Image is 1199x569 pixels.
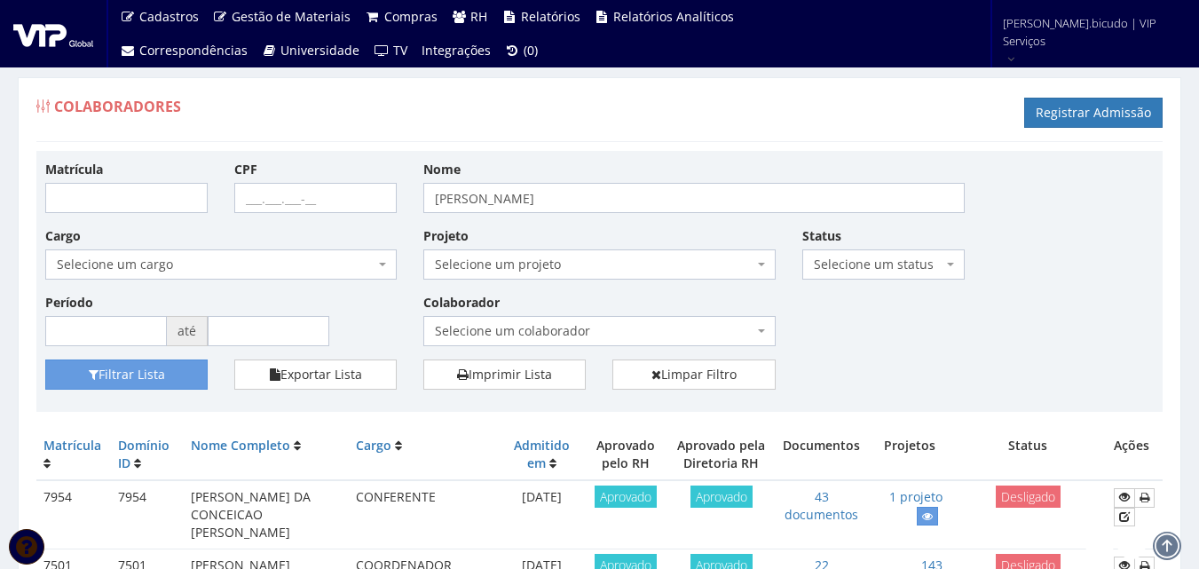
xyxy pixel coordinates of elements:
a: Nome Completo [191,437,290,454]
label: Matrícula [45,161,103,178]
button: Exportar Lista [234,360,397,390]
span: Correspondências [139,42,248,59]
label: CPF [234,161,257,178]
label: Nome [423,161,461,178]
span: Integrações [422,42,491,59]
span: até [167,316,208,346]
span: Selecione um colaborador [423,316,775,346]
span: Selecione um status [814,256,943,273]
a: Registrar Admissão [1024,98,1163,128]
span: Gestão de Materiais [232,8,351,25]
label: Período [45,294,93,312]
a: Universidade [255,34,367,67]
a: Admitido em [514,437,570,471]
th: Status [950,430,1107,480]
a: Matrícula [43,437,101,454]
span: Desligado [996,486,1061,508]
a: Correspondências [113,34,255,67]
td: 7954 [36,480,111,549]
td: CONFERENTE [349,480,502,549]
span: Selecione um cargo [45,249,397,280]
span: (0) [524,42,538,59]
a: (0) [498,34,546,67]
th: Ações [1107,430,1163,480]
td: 7954 [111,480,184,549]
th: Projetos [871,430,950,480]
a: Domínio ID [118,437,170,471]
span: Colaboradores [54,97,181,116]
a: Imprimir Lista [423,360,586,390]
a: TV [367,34,414,67]
span: TV [393,42,407,59]
th: Documentos [773,430,870,480]
span: Aprovado [690,486,753,508]
span: Selecione um projeto [423,249,775,280]
button: Filtrar Lista [45,360,208,390]
label: Colaborador [423,294,500,312]
span: [PERSON_NAME].bicudo | VIP Serviços [1003,14,1176,50]
a: Cargo [356,437,391,454]
span: Aprovado [595,486,657,508]
label: Cargo [45,227,81,245]
td: [DATE] [502,480,581,549]
span: Universidade [280,42,359,59]
span: Selecione um status [802,249,965,280]
span: Relatórios Analíticos [613,8,734,25]
span: Selecione um projeto [435,256,753,273]
th: Aprovado pelo RH [581,430,670,480]
span: Compras [384,8,438,25]
a: Limpar Filtro [612,360,775,390]
span: Cadastros [139,8,199,25]
td: [PERSON_NAME] DA CONCEICAO [PERSON_NAME] [184,480,349,549]
label: Status [802,227,841,245]
img: logo [13,20,93,47]
label: Projeto [423,227,469,245]
a: 43 documentos [785,488,858,523]
span: RH [470,8,487,25]
a: Integrações [414,34,498,67]
th: Aprovado pela Diretoria RH [670,430,774,480]
span: Selecione um cargo [57,256,375,273]
span: Selecione um colaborador [435,322,753,340]
input: ___.___.___-__ [234,183,397,213]
a: 1 projeto [889,488,943,505]
span: Relatórios [521,8,580,25]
